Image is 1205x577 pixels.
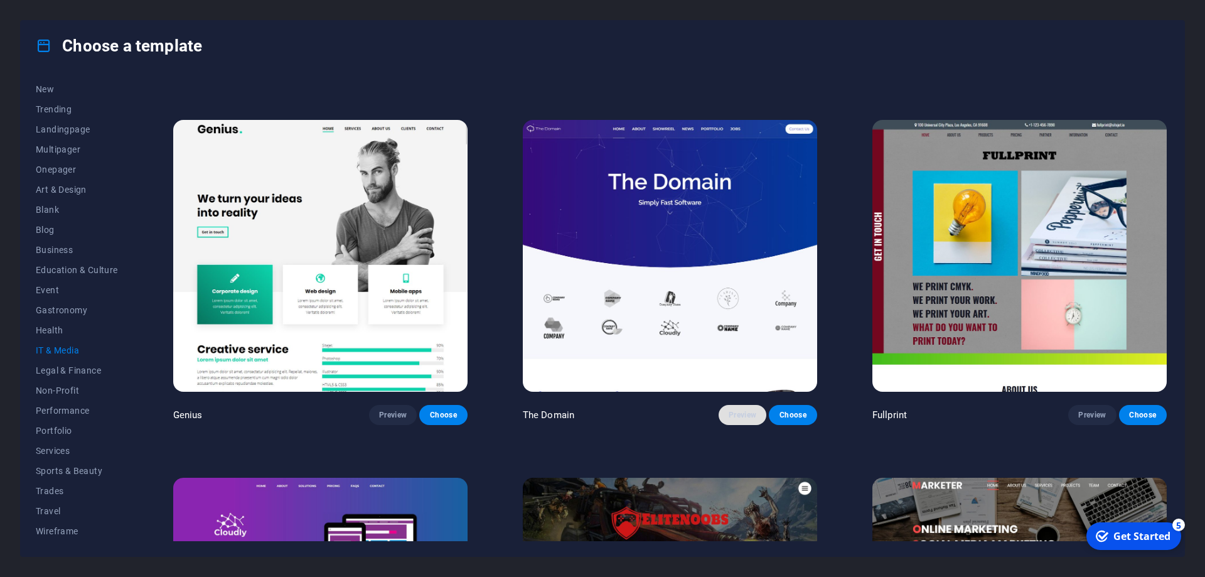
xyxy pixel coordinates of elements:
span: IT & Media [36,345,118,355]
div: Get Started 5 items remaining, 0% complete [7,5,102,33]
p: The Domain [523,409,574,421]
button: IT & Media [36,340,118,360]
button: Non-Profit [36,380,118,401]
button: Event [36,280,118,300]
span: Sports & Beauty [36,466,118,476]
span: Wireframe [36,526,118,536]
img: Fullprint [872,120,1167,391]
button: Travel [36,501,118,521]
span: Art & Design [36,185,118,195]
span: Education & Culture [36,265,118,275]
button: Choose [419,405,467,425]
span: Trending [36,104,118,114]
span: Travel [36,506,118,516]
button: Gastronomy [36,300,118,320]
span: Preview [1078,410,1106,420]
button: Blog [36,220,118,240]
button: Trending [36,99,118,119]
button: Portfolio [36,421,118,441]
button: Art & Design [36,180,118,200]
span: Services [36,446,118,456]
button: Choose [769,405,817,425]
button: Blank [36,200,118,220]
span: Onepager [36,164,118,175]
button: Preview [1068,405,1116,425]
img: Genius [173,120,468,391]
button: New [36,79,118,99]
div: 5 [93,1,105,14]
h4: Choose a template [36,36,202,56]
button: Sports & Beauty [36,461,118,481]
button: Health [36,320,118,340]
span: Choose [779,410,806,420]
button: Education & Culture [36,260,118,280]
img: The Domain [523,120,817,391]
span: Multipager [36,144,118,154]
span: Preview [379,410,407,420]
span: Portfolio [36,426,118,436]
span: Blank [36,205,118,215]
button: Preview [369,405,417,425]
span: Choose [1129,410,1157,420]
span: Landingpage [36,124,118,134]
p: Fullprint [872,409,907,421]
button: Choose [1119,405,1167,425]
span: Blog [36,225,118,235]
span: Event [36,285,118,295]
button: Business [36,240,118,260]
button: Landingpage [36,119,118,139]
button: Multipager [36,139,118,159]
span: Non-Profit [36,386,118,396]
button: Onepager [36,159,118,180]
span: Preview [729,410,756,420]
span: Business [36,245,118,255]
span: Choose [429,410,457,420]
span: Gastronomy [36,305,118,315]
span: Health [36,325,118,335]
p: Genius [173,409,203,421]
button: Preview [719,405,766,425]
button: Wireframe [36,521,118,541]
button: Performance [36,401,118,421]
button: Services [36,441,118,461]
button: Trades [36,481,118,501]
span: Performance [36,406,118,416]
button: Legal & Finance [36,360,118,380]
span: Legal & Finance [36,365,118,375]
div: Get Started [34,12,91,26]
span: Trades [36,486,118,496]
span: New [36,84,118,94]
